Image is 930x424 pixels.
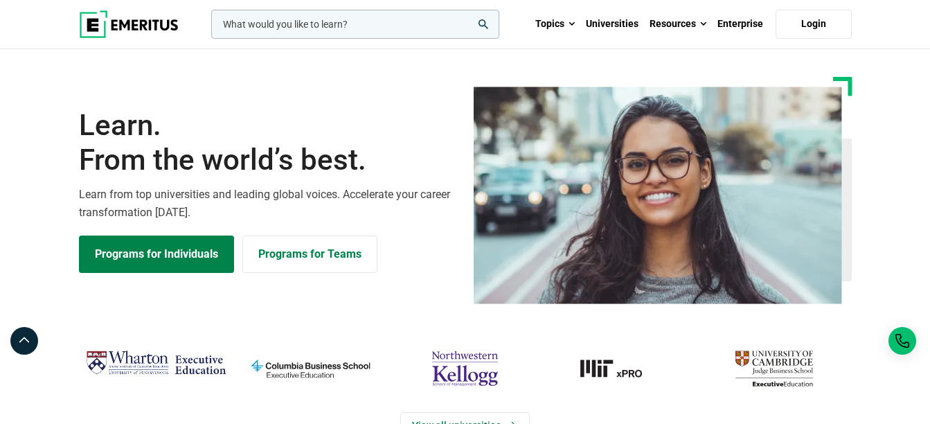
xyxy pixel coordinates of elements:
[240,346,381,391] img: columbia-business-school
[211,10,499,39] input: woocommerce-product-search-field-0
[242,236,377,273] a: Explore for Business
[86,346,226,380] img: Wharton Executive Education
[395,346,535,391] img: northwestern-kellogg
[79,236,234,273] a: Explore Programs
[474,87,842,304] img: Learn from the world's best
[79,186,457,221] p: Learn from top universities and leading global voices. Accelerate your career transformation [DATE].
[549,346,690,391] img: MIT xPRO
[79,108,457,178] h1: Learn.
[79,143,457,177] span: From the world’s best.
[549,346,690,391] a: MIT-xPRO
[704,346,844,391] img: cambridge-judge-business-school
[776,10,852,39] a: Login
